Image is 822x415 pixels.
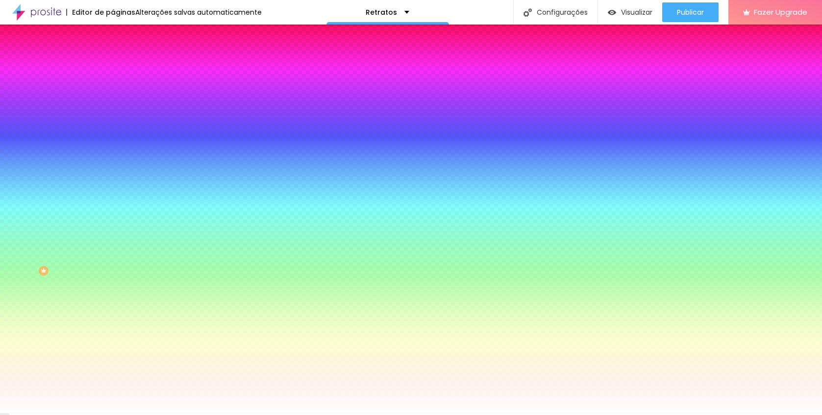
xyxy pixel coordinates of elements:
[662,2,719,22] button: Publicar
[66,9,135,16] div: Editor de páginas
[366,9,397,16] p: Retratos
[754,8,807,16] span: Fazer Upgrade
[677,8,704,16] span: Publicar
[135,9,262,16] div: Alterações salvas automaticamente
[608,8,616,17] img: view-1.svg
[523,8,532,17] img: Icone
[621,8,652,16] span: Visualizar
[598,2,662,22] button: Visualizar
